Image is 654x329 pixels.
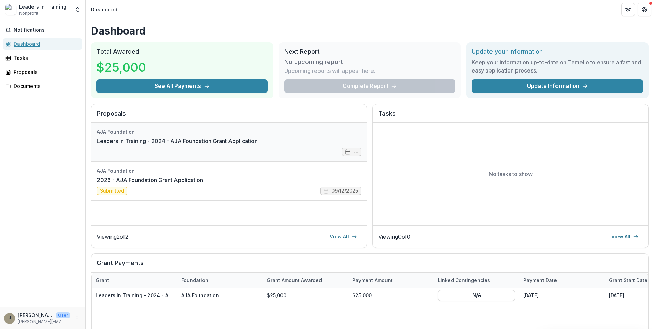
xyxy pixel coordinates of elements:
div: Grant [92,277,113,284]
h2: Update your information [472,48,643,55]
h1: Dashboard [91,25,649,37]
button: Partners [621,3,635,16]
div: Payment Amount [348,277,397,284]
div: Payment date [519,273,605,288]
p: AJA Foundation [181,291,219,299]
div: Foundation [177,273,263,288]
div: Tasks [14,54,77,62]
span: Nonprofit [19,10,38,16]
h3: $25,000 [96,58,148,77]
div: Dashboard [14,40,77,48]
a: Proposals [3,66,82,78]
button: See All Payments [96,79,268,93]
div: Leaders in Training [19,3,66,10]
div: janise@grantmesuccess.com [9,316,11,320]
a: Dashboard [3,38,82,50]
button: N/A [438,290,515,301]
div: $25,000 [263,288,348,303]
div: Grant start date [605,277,652,284]
div: $25,000 [348,288,434,303]
div: Payment Amount [348,273,434,288]
a: Tasks [3,52,82,64]
h2: Grant Payments [97,259,643,272]
div: Grant [92,273,177,288]
h3: No upcoming report [284,58,343,66]
a: Leaders In Training - 2024 - AJA Foundation Grant Application [97,137,258,145]
div: [DATE] [519,288,605,303]
nav: breadcrumb [88,4,120,14]
button: Notifications [3,25,82,36]
a: Documents [3,80,82,92]
h2: Tasks [378,110,643,123]
p: User [56,312,70,318]
p: [PERSON_NAME][EMAIL_ADDRESS][DOMAIN_NAME] [18,312,53,319]
span: Notifications [14,27,80,33]
div: Grant amount awarded [263,277,326,284]
h2: Proposals [97,110,361,123]
p: [PERSON_NAME][EMAIL_ADDRESS][DOMAIN_NAME] [18,319,70,325]
a: View All [326,231,361,242]
div: Grant amount awarded [263,273,348,288]
a: 2026 - AJA Foundation Grant Application [97,176,203,184]
h2: Next Report [284,48,456,55]
div: Foundation [177,277,212,284]
div: Proposals [14,68,77,76]
div: Payment date [519,277,561,284]
a: Leaders In Training - 2024 - AJA Foundation Grant Application [96,292,246,298]
p: Upcoming reports will appear here. [284,67,375,75]
div: Linked Contingencies [434,273,519,288]
h2: Total Awarded [96,48,268,55]
p: Viewing 2 of 2 [97,233,128,241]
div: Dashboard [91,6,117,13]
div: Linked Contingencies [434,277,494,284]
button: More [73,314,81,323]
a: View All [607,231,643,242]
button: Open entity switcher [73,3,82,16]
div: Documents [14,82,77,90]
p: No tasks to show [489,170,533,178]
h3: Keep your information up-to-date on Temelio to ensure a fast and easy application process. [472,58,643,75]
button: Get Help [638,3,651,16]
a: Update Information [472,79,643,93]
p: Viewing 0 of 0 [378,233,410,241]
img: Leaders in Training [5,4,16,15]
